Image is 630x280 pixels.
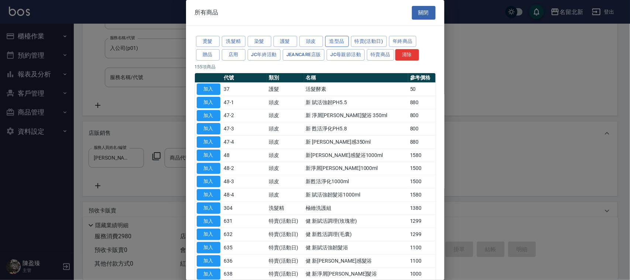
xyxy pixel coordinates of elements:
th: 代號 [222,73,267,83]
button: 燙髮 [196,36,220,47]
button: 加入 [197,110,220,122]
button: 加入 [197,150,220,161]
button: 年終商品 [389,36,416,47]
td: 47-2 [222,109,267,122]
td: 健 新[PERSON_NAME]感髮浴 [304,254,408,267]
td: 新淨屑[PERSON_NAME]1000ml [304,162,408,175]
button: 染髮 [248,36,271,47]
td: 1500 [408,162,436,175]
td: 304 [222,201,267,215]
td: 1580 [408,188,436,202]
td: 新[PERSON_NAME]感髮浴1000ml [304,148,408,162]
td: 800 [408,122,436,136]
td: 1299 [408,215,436,228]
td: 635 [222,241,267,255]
td: 護髮 [267,83,304,96]
td: 50 [408,83,436,96]
td: 洗髮精 [267,201,304,215]
td: 47-3 [222,122,267,136]
button: 店用 [222,49,245,61]
button: 關閉 [412,6,436,20]
td: 47-1 [222,96,267,109]
th: 參考價格 [408,73,436,83]
td: 636 [222,254,267,267]
button: 加入 [197,242,220,253]
td: 1299 [408,228,436,241]
td: 活髮酵素 [304,83,408,96]
td: 頭皮 [267,162,304,175]
td: 新 賦活強韌PH5.5 [304,96,408,109]
button: 加入 [197,229,220,240]
button: 加入 [197,163,220,174]
td: 1100 [408,254,436,267]
button: 加入 [197,176,220,187]
td: 健 新賦活調理(玫瑰密) [304,215,408,228]
td: 特賣(活動日) [267,228,304,241]
td: 特賣(活動日) [267,215,304,228]
button: 贈品 [196,49,220,61]
button: 加入 [197,97,220,108]
p: 155 項商品 [195,64,436,70]
button: 頭皮 [299,36,323,47]
td: 1500 [408,175,436,188]
td: 48 [222,148,267,162]
span: 所有商品 [195,9,218,16]
td: 48-3 [222,175,267,188]
button: 特賣商品 [367,49,394,61]
button: 加入 [197,189,220,201]
td: 47-4 [222,136,267,149]
button: 加入 [197,202,220,214]
td: 頭皮 [267,96,304,109]
button: 造型品 [325,36,349,47]
button: 加入 [197,269,220,280]
td: 新甦活淨化1000ml [304,175,408,188]
td: 頭皮 [267,109,304,122]
td: 新 淨屑[PERSON_NAME]髮浴 350ml [304,109,408,122]
td: 48-2 [222,162,267,175]
button: 洗髮精 [222,36,245,47]
button: JeanCare店販 [283,49,325,61]
td: 健 新賦活強韌髮浴 [304,241,408,255]
td: 800 [408,109,436,122]
td: 頭皮 [267,188,304,202]
td: 頭皮 [267,122,304,136]
th: 名稱 [304,73,408,83]
td: 頭皮 [267,136,304,149]
button: 護髮 [273,36,297,47]
td: 880 [408,96,436,109]
td: 新 甦活淨化PH5.8 [304,122,408,136]
button: 加入 [197,216,220,227]
button: JC母親節活動 [327,49,365,61]
td: 631 [222,215,267,228]
button: 特賣(活動日) [351,36,387,47]
td: 頭皮 [267,175,304,188]
td: 880 [408,136,436,149]
td: 特賣(活動日) [267,254,304,267]
td: 健 新甦活調理(毛囊) [304,228,408,241]
td: 新 賦活強韌髮浴1000ml [304,188,408,202]
td: 1100 [408,241,436,255]
td: 37 [222,83,267,96]
td: 極緻洗護組 [304,201,408,215]
button: 加入 [197,83,220,95]
button: 加入 [197,255,220,267]
th: 類別 [267,73,304,83]
td: 1380 [408,201,436,215]
td: 48-4 [222,188,267,202]
td: 1580 [408,148,436,162]
td: 632 [222,228,267,241]
td: 新 [PERSON_NAME]感350ml [304,136,408,149]
button: 加入 [197,123,220,134]
td: 頭皮 [267,148,304,162]
button: 加入 [197,136,220,148]
button: JC年終活動 [248,49,280,61]
td: 特賣(活動日) [267,241,304,255]
button: 清除 [395,49,419,61]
